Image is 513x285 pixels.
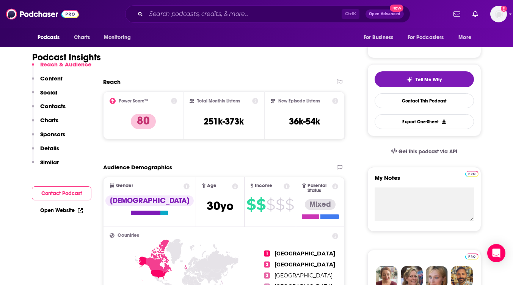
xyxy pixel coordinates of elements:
[119,98,148,104] h2: Power Score™
[104,32,131,43] span: Monitoring
[131,114,156,129] p: 80
[406,77,413,83] img: tell me why sparkle
[375,71,474,87] button: tell me why sparkleTell Me Why
[40,61,91,68] p: Reach & Audience
[465,170,478,177] a: Pro website
[40,89,57,96] p: Social
[207,183,216,188] span: Age
[469,8,481,20] a: Show notifications dropdown
[255,183,272,188] span: Income
[32,52,101,63] h1: Podcast Insights
[278,98,320,104] h2: New Episode Listens
[32,75,63,89] button: Content
[364,32,394,43] span: For Business
[256,198,265,211] span: $
[40,102,66,110] p: Contacts
[32,131,65,145] button: Sponsors
[465,254,478,260] img: Podchaser Pro
[453,30,481,45] button: open menu
[465,252,478,260] a: Pro website
[375,114,474,129] button: Export One-Sheet
[450,8,463,20] a: Show notifications dropdown
[416,77,442,83] span: Tell Me Why
[408,32,444,43] span: For Podcasters
[275,250,335,257] span: [GEOGRAPHIC_DATA]
[342,9,359,19] span: Ctrl K
[458,32,471,43] span: More
[390,5,403,12] span: New
[40,131,65,138] p: Sponsors
[398,148,457,155] span: Get this podcast via API
[32,117,58,131] button: Charts
[105,195,194,206] div: [DEMOGRAPHIC_DATA]
[358,30,403,45] button: open menu
[32,145,59,159] button: Details
[99,30,141,45] button: open menu
[69,30,95,45] a: Charts
[125,5,410,23] div: Search podcasts, credits, & more...
[207,198,234,213] span: 30 yo
[32,89,57,103] button: Social
[385,142,464,161] a: Get this podcast via API
[204,116,244,127] h3: 251k-373k
[490,6,507,22] span: Logged in as Andrea1206
[40,207,83,214] a: Open Website
[275,261,335,268] span: [GEOGRAPHIC_DATA]
[275,272,333,279] span: [GEOGRAPHIC_DATA]
[501,6,507,12] svg: Add a profile image
[40,145,59,152] p: Details
[375,174,474,187] label: My Notes
[116,183,133,188] span: Gender
[305,199,336,210] div: Mixed
[32,30,70,45] button: open menu
[32,102,66,117] button: Contacts
[40,117,58,124] p: Charts
[6,7,79,21] img: Podchaser - Follow, Share and Rate Podcasts
[490,6,507,22] img: User Profile
[369,12,400,16] span: Open Advanced
[289,116,320,127] h3: 36k-54k
[266,198,275,211] span: $
[264,272,270,279] span: 3
[403,30,455,45] button: open menu
[103,78,121,85] h2: Reach
[366,9,404,19] button: Open AdvancedNew
[487,244,505,262] div: Open Intercom Messenger
[375,93,474,108] a: Contact This Podcast
[490,6,507,22] button: Show profile menu
[197,98,240,104] h2: Total Monthly Listens
[103,164,172,171] h2: Audience Demographics
[146,8,342,20] input: Search podcasts, credits, & more...
[276,198,284,211] span: $
[264,250,270,257] span: 1
[246,198,256,211] span: $
[32,159,59,173] button: Similar
[40,75,63,82] p: Content
[264,261,270,268] span: 2
[307,183,331,193] span: Parental Status
[40,159,59,166] p: Similar
[32,61,91,75] button: Reach & Audience
[465,171,478,177] img: Podchaser Pro
[285,198,294,211] span: $
[118,233,139,238] span: Countries
[74,32,90,43] span: Charts
[32,186,91,200] button: Contact Podcast
[38,32,60,43] span: Podcasts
